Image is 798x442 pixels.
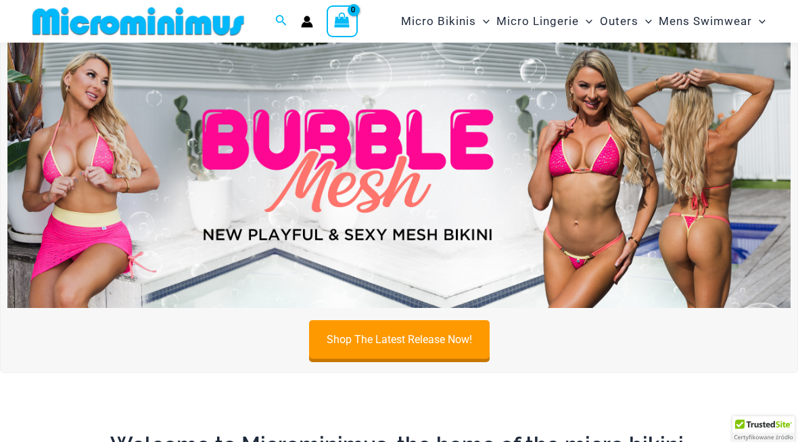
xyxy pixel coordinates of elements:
span: Micro Bikinis [401,4,476,39]
nav: Site Navigation [396,2,771,41]
span: Mens Swimwear [659,4,752,39]
a: OutersMenu ToggleMenu Toggle [596,4,655,39]
span: Outers [600,4,638,39]
img: Bubble Mesh Highlight Pink [7,42,791,309]
span: Micro Lingerie [496,4,579,39]
a: Account icon link [301,16,313,28]
span: Menu Toggle [752,4,766,39]
div: TrustedSite Certified [732,416,795,442]
a: Mens SwimwearMenu ToggleMenu Toggle [655,4,769,39]
span: Menu Toggle [579,4,592,39]
a: Shop The Latest Release Now! [309,320,490,359]
span: Menu Toggle [638,4,652,39]
a: Micro LingerieMenu ToggleMenu Toggle [493,4,596,39]
img: MM SHOP LOGO FLAT [27,6,250,37]
a: Micro BikinisMenu ToggleMenu Toggle [398,4,493,39]
a: View Shopping Cart, empty [327,5,358,37]
a: Search icon link [275,13,287,30]
span: Menu Toggle [476,4,490,39]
